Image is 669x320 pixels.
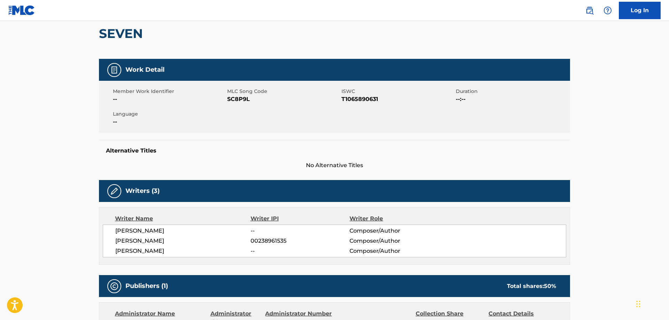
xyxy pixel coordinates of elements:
[251,237,349,245] span: 00238961535
[601,3,615,17] div: Help
[544,283,556,289] span: 50 %
[125,282,168,290] h5: Publishers (1)
[99,26,146,41] h2: SEVEN
[227,95,340,103] span: SC8P9L
[583,3,597,17] a: Public Search
[125,66,164,74] h5: Work Detail
[106,147,563,154] h5: Alternative Titles
[125,187,160,195] h5: Writers (3)
[456,95,568,103] span: --:--
[115,237,251,245] span: [PERSON_NAME]
[115,247,251,255] span: [PERSON_NAME]
[110,282,118,290] img: Publishers
[115,227,251,235] span: [PERSON_NAME]
[113,88,225,95] span: Member Work Identifier
[507,282,556,290] div: Total shares:
[341,95,454,103] span: T1065890631
[251,247,349,255] span: --
[8,5,35,15] img: MLC Logo
[349,237,440,245] span: Composer/Author
[349,214,440,223] div: Writer Role
[634,287,669,320] iframe: Chat Widget
[456,88,568,95] span: Duration
[99,161,570,170] span: No Alternative Titles
[110,187,118,195] img: Writers
[113,110,225,118] span: Language
[636,294,640,314] div: Drag
[115,214,251,223] div: Writer Name
[251,214,350,223] div: Writer IPI
[349,227,440,235] span: Composer/Author
[603,6,612,15] img: help
[113,95,225,103] span: --
[251,227,349,235] span: --
[113,118,225,126] span: --
[227,88,340,95] span: MLC Song Code
[341,88,454,95] span: ISWC
[585,6,594,15] img: search
[619,2,661,19] a: Log In
[110,66,118,74] img: Work Detail
[349,247,440,255] span: Composer/Author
